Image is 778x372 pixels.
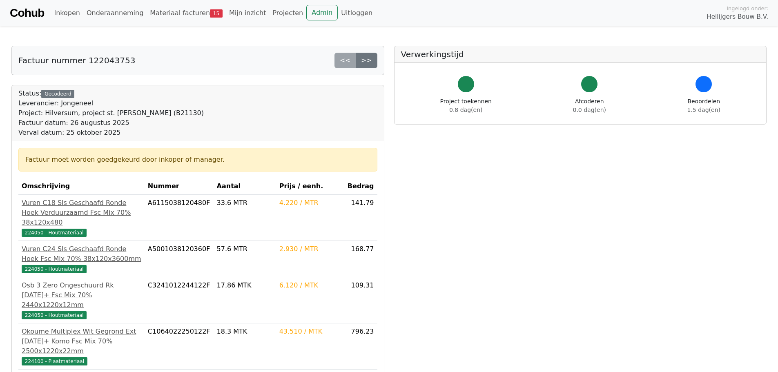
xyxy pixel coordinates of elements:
a: Osb 3 Zero Ongeschuurd Rk [DATE]+ Fsc Mix 70% 2440x1220x12mm224050 - Houtmateriaal [22,281,141,320]
a: Admin [306,5,338,20]
div: 43.510 / MTK [279,327,341,336]
td: C1064022250122F [145,323,214,370]
a: Mijn inzicht [226,5,270,21]
th: Aantal [214,178,276,195]
div: 6.120 / MTK [279,281,341,290]
h5: Factuur nummer 122043753 [18,56,135,65]
th: Omschrijving [18,178,145,195]
a: Materiaal facturen15 [147,5,226,21]
div: 4.220 / MTR [279,198,341,208]
div: 2.930 / MTR [279,244,341,254]
div: Factuur moet worden goedgekeurd door inkoper of manager. [25,155,370,165]
span: Heilijgers Bouw B.V. [707,12,768,22]
div: 57.6 MTR [217,244,273,254]
a: Uitloggen [338,5,376,21]
div: Project toekennen [440,97,492,114]
td: 109.31 [343,277,377,323]
span: 224050 - Houtmateriaal [22,265,87,273]
a: Onderaanneming [83,5,147,21]
div: Factuur datum: 26 augustus 2025 [18,118,204,128]
div: Leverancier: Jongeneel [18,98,204,108]
div: Beoordelen [687,97,720,114]
div: Vuren C24 Sls Geschaafd Ronde Hoek Fsc Mix 70% 38x120x3600mm [22,244,141,264]
td: 141.79 [343,195,377,241]
div: Project: Hilversum, project st. [PERSON_NAME] (B21130) [18,108,204,118]
span: 224100 - Plaatmateriaal [22,357,87,365]
div: Vuren C18 Sls Geschaafd Ronde Hoek Verduurzaamd Fsc Mix 70% 38x120x480 [22,198,141,227]
td: A5001038120360F [145,241,214,277]
a: >> [356,53,377,68]
div: Afcoderen [573,97,606,114]
th: Bedrag [343,178,377,195]
th: Prijs / eenh. [276,178,344,195]
span: 0.8 dag(en) [449,107,482,113]
span: 15 [210,9,223,18]
a: Projecten [269,5,306,21]
span: 1.5 dag(en) [687,107,720,113]
span: 224050 - Houtmateriaal [22,311,87,319]
th: Nummer [145,178,214,195]
a: Okoume Multiplex Wit Gegrond Ext [DATE]+ Komo Fsc Mix 70% 2500x1220x22mm224100 - Plaatmateriaal [22,327,141,366]
div: 17.86 MTK [217,281,273,290]
td: 168.77 [343,241,377,277]
span: 224050 - Houtmateriaal [22,229,87,237]
div: Gecodeerd [41,90,74,98]
h5: Verwerkingstijd [401,49,760,59]
a: Cohub [10,3,44,23]
a: Vuren C24 Sls Geschaafd Ronde Hoek Fsc Mix 70% 38x120x3600mm224050 - Houtmateriaal [22,244,141,274]
td: C3241012244122F [145,277,214,323]
div: Osb 3 Zero Ongeschuurd Rk [DATE]+ Fsc Mix 70% 2440x1220x12mm [22,281,141,310]
div: 33.6 MTR [217,198,273,208]
div: 18.3 MTK [217,327,273,336]
span: Ingelogd onder: [727,4,768,12]
td: A6115038120480F [145,195,214,241]
div: Okoume Multiplex Wit Gegrond Ext [DATE]+ Komo Fsc Mix 70% 2500x1220x22mm [22,327,141,356]
span: 0.0 dag(en) [573,107,606,113]
div: Verval datum: 25 oktober 2025 [18,128,204,138]
div: Status: [18,89,204,138]
td: 796.23 [343,323,377,370]
a: Vuren C18 Sls Geschaafd Ronde Hoek Verduurzaamd Fsc Mix 70% 38x120x480224050 - Houtmateriaal [22,198,141,237]
a: Inkopen [51,5,83,21]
